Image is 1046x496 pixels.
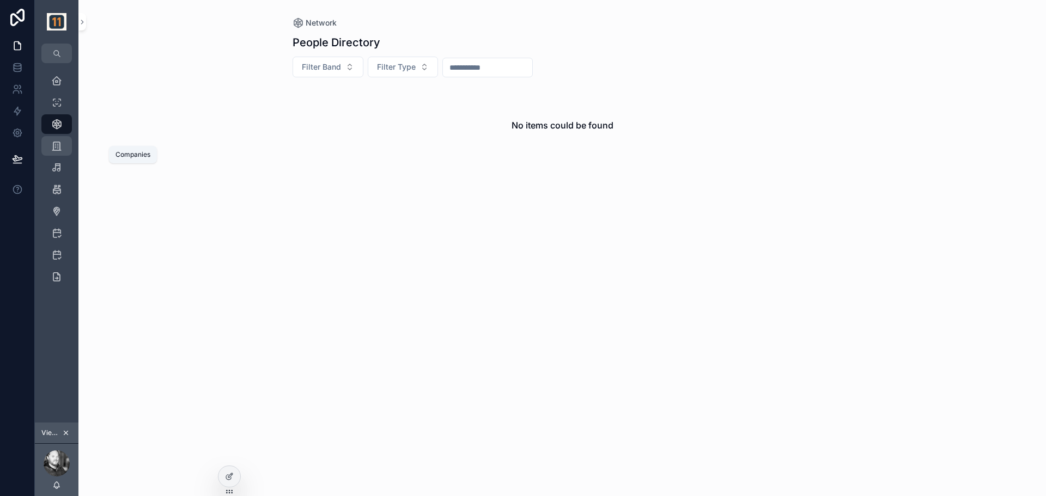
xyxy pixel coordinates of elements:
[47,13,66,30] img: App logo
[302,62,341,72] span: Filter Band
[115,150,150,159] div: Companies
[293,57,363,77] button: Select Button
[306,17,337,28] span: Network
[35,63,78,301] div: scrollable content
[293,17,337,28] a: Network
[377,62,416,72] span: Filter Type
[512,119,613,132] h2: No items could be found
[41,428,60,437] span: Viewing as [PERSON_NAME]
[293,35,380,50] h1: People Directory
[368,57,438,77] button: Select Button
